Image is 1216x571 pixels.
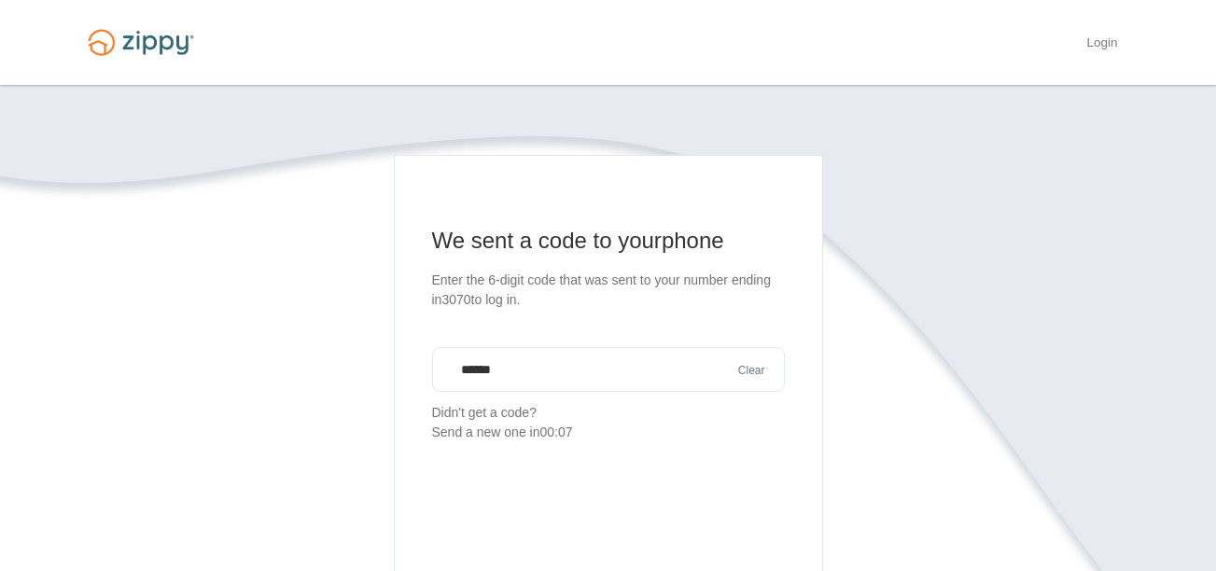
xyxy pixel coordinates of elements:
[432,226,785,256] h1: We sent a code to your phone
[733,362,771,380] button: Clear
[1086,35,1117,54] a: Login
[432,403,785,442] p: Didn't get a code?
[432,271,785,310] p: Enter the 6-digit code that was sent to your number ending in 3070 to log in.
[432,423,785,442] div: Send a new one in 00:07
[77,21,205,64] img: Logo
